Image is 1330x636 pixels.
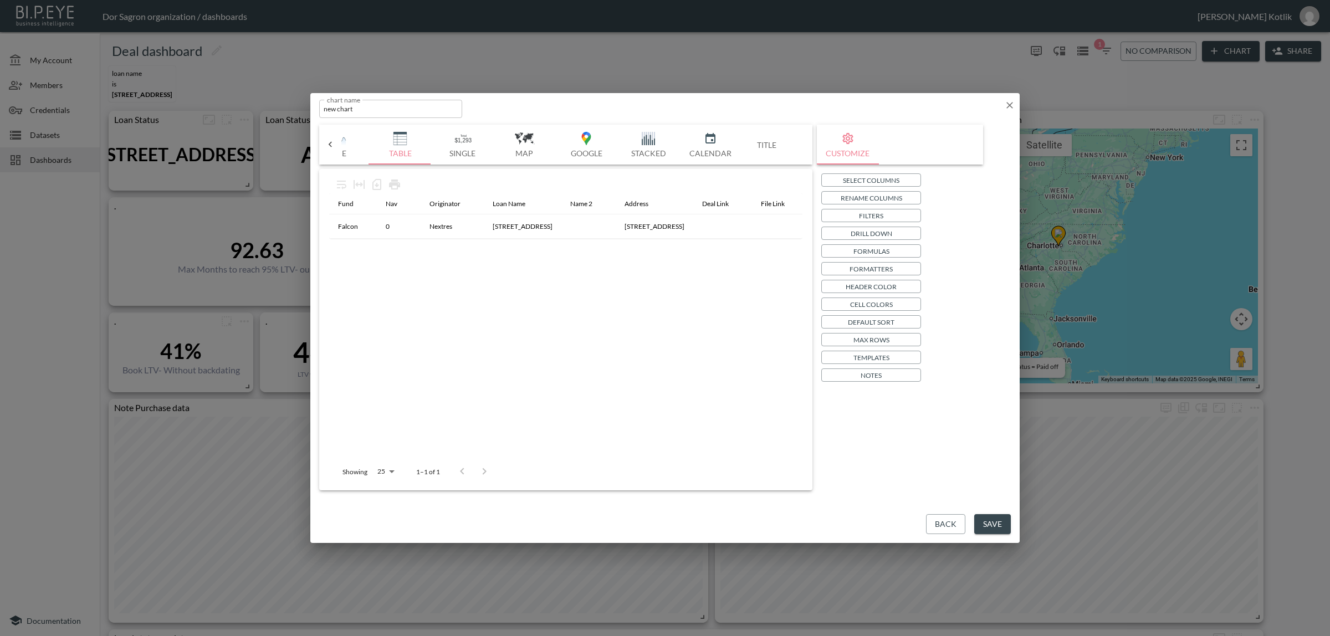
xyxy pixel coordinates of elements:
[570,197,607,211] span: Name 2
[761,197,785,211] div: File Link
[821,244,921,258] button: Formulas
[386,197,397,211] div: Nav
[555,125,617,165] button: Google
[679,125,741,165] button: Calendar
[741,125,791,165] button: Title
[821,173,921,187] button: Select Columns
[850,299,893,310] p: Cell Colors
[493,197,525,211] div: Loan Name
[974,514,1011,535] button: Save
[821,368,921,382] button: Notes
[843,175,899,186] p: Select Columns
[821,351,921,364] button: Templates
[851,228,892,239] p: Drill Down
[431,125,493,165] button: Single
[493,125,555,165] button: Map
[416,467,440,476] p: 1–1 of 1
[493,197,540,211] span: Loan Name
[853,245,889,257] p: Formulas
[821,227,921,240] button: Drill Down
[429,197,461,211] div: Originator
[502,132,546,145] img: 3bea026a3d32b66468527160663441e9.svg
[702,197,743,211] span: Deal Link
[861,370,882,381] p: Notes
[626,132,671,145] img: 5f4d2adba351f4b44ba0fd18abaf5989.svg
[817,125,878,165] button: Customize
[617,125,679,165] button: Stacked
[377,214,421,239] th: 0
[484,214,561,239] th: 111 Catawba Cove Ln
[859,210,883,222] p: Filters
[625,197,663,211] span: Address
[702,197,729,211] div: Deal Link
[850,263,893,275] p: Formatters
[853,334,889,346] p: Max Rows
[440,132,484,145] img: svg+xml;base64,PHN2ZyB3aWR0aD0iMTAwJSIgaGVpZ2h0PSIxMDAlIiB2aWV3Qm94PSIwIDAgNTIgMzYiIHhtbG5zPSJodH...
[369,125,431,165] button: Table
[821,333,921,346] button: Max Rows
[848,316,894,328] p: Default Sort
[386,197,412,211] span: Nav
[421,214,484,239] th: Nextres
[342,467,367,476] p: Showing
[338,197,368,211] span: Fund
[688,132,733,145] img: svg+xml;base64,PD94bWwgdmVyc2lvbj0iMS4wIiBlbmNvZGluZz0idXRmLTgiPz4NCjxzdmcgd2lkdGg9IjgwMHB4IiBoZW...
[841,192,902,204] p: Rename Columns
[846,281,897,293] p: Header Color
[338,197,354,211] div: Fund
[429,197,475,211] span: Originator
[378,132,422,145] img: svg+xml;base64,PHN2ZyB4bWxucz0iaHR0cDovL3d3dy53My5vcmcvMjAwMC9zdmciIHZpZXdCb3g9IjAgMCAxNzUgMTc1Ij...
[926,514,965,535] button: Back
[821,280,921,293] button: Header Color
[625,197,648,211] div: Address
[372,464,398,479] div: 25
[319,100,462,118] input: chart name
[564,132,608,145] img: svg+xml;base64,PHN2ZyB4bWxucz0iaHR0cDovL3d3dy53My5vcmcvMjAwMC9zdmciIHZpZXdCb3g9IjAgMCA5Mi4zIDEzMi...
[329,214,377,239] th: Falcon
[570,197,592,211] div: Name 2
[853,352,889,363] p: Templates
[821,315,921,329] button: Default Sort
[350,176,368,193] div: Toggle table layout between fixed and auto (default: auto)
[332,176,350,193] div: Wrap text
[821,209,921,222] button: Filters
[821,191,921,204] button: Rename Columns
[616,214,693,239] th: 111 Catawba Cove Ln, Belmont, NC 28012
[761,197,799,211] span: File Link
[368,176,386,193] div: Number of rows selected for download: 1
[386,176,403,193] div: Print
[327,95,361,104] label: chart name
[821,298,921,311] button: Cell Colors
[821,262,921,275] button: Formatters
